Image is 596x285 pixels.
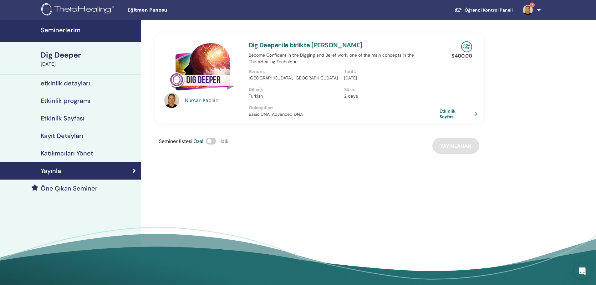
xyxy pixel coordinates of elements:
[164,93,179,108] img: default.jpg
[344,86,436,93] p: Süre :
[249,52,440,65] p: Become Confident in the Digging and Belief work, one of the main concepts in the ThetaHealing Tec...
[37,50,141,68] a: Dig Deeper[DATE]
[41,26,137,34] h4: Seminerlerim
[41,79,90,87] h4: etkinlik detayları
[344,75,436,81] p: [DATE]
[41,60,137,68] div: [DATE]
[461,41,472,52] img: In-Person Seminar
[249,75,340,81] p: [GEOGRAPHIC_DATA], [GEOGRAPHIC_DATA]
[41,50,137,60] div: Dig Deeper
[450,4,518,16] a: Öğrenci Kontrol Paneli
[185,97,243,104] a: Nurcan Kaplan
[344,68,436,75] p: Tarih :
[344,93,436,99] p: 2 days
[249,86,340,93] p: Diller) :
[451,52,472,60] p: $ 400.00
[193,138,203,145] span: Özel
[41,132,83,140] h4: Kayıt Detayları
[249,104,440,111] p: Önkoşullar :
[575,264,590,279] div: Open Intercom Messenger
[159,138,193,145] span: Seminer listesi :
[41,97,90,104] h4: Etkinlik programı
[440,108,480,120] a: Etkinlik Sayfası
[249,41,362,49] a: Dig Deeper ile birlikte [PERSON_NAME]
[127,7,221,13] span: Eğitmen Panosu
[41,3,116,17] img: logo.png
[41,167,61,175] h4: Yayınla
[530,3,535,8] span: 7
[41,150,93,157] h4: Katılımcıları Yönet
[455,7,462,13] img: graduation-cap-white.svg
[249,93,340,99] p: Turkish
[164,41,241,95] img: Dig Deeper
[523,5,533,15] img: default.jpg
[41,185,98,192] h4: Öne Çıkan Seminer
[218,138,228,145] span: Halk
[249,68,340,75] p: Konum :
[41,115,84,122] h4: Etkinlik Sayfası
[249,111,440,118] p: Basic DNA, Advanced DNA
